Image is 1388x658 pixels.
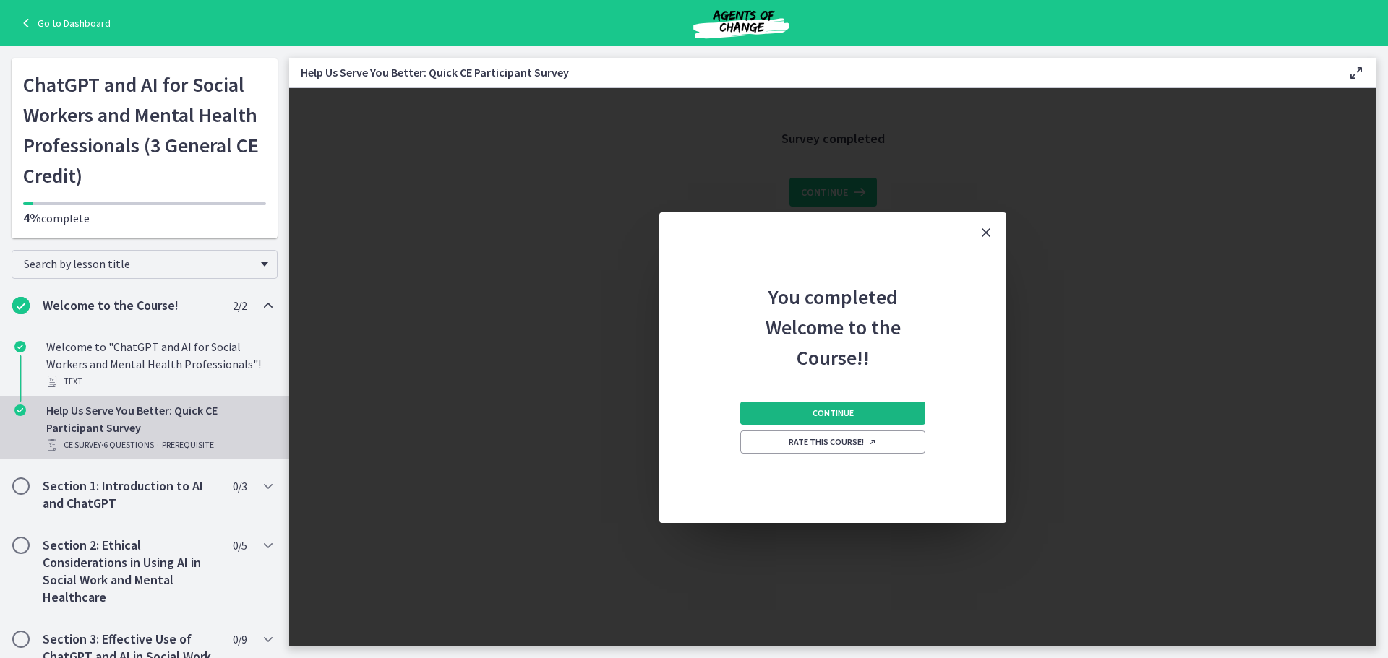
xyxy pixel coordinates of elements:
[46,338,272,390] div: Welcome to "ChatGPT and AI for Social Workers and Mental Health Professionals"!
[46,373,272,390] div: Text
[23,209,41,226] span: 4%
[23,209,266,227] p: complete
[737,253,928,373] h2: You completed Welcome to the Course!!
[162,436,214,454] span: PREREQUISITE
[789,436,877,448] span: Rate this course!
[24,256,254,271] span: Search by lesson title
[966,212,1006,253] button: Close
[813,407,854,419] span: Continue
[740,402,925,425] button: Continue
[12,250,278,279] div: Search by lesson title
[12,297,30,314] i: Completed
[43,537,219,606] h2: Section 2: Ethical Considerations in Using AI in Social Work and Mental Healthcare
[101,436,154,454] span: · 6 Questions
[17,14,111,32] a: Go to Dashboard
[14,341,26,352] i: Completed
[46,436,272,454] div: CE Survey
[233,477,247,495] span: 0 / 3
[740,430,925,454] a: Rate this course! Opens in a new window
[14,404,26,416] i: Completed
[43,297,219,314] h2: Welcome to the Course!
[46,402,272,454] div: Help Us Serve You Better: Quick CE Participant Survey
[301,64,1324,81] h3: Help Us Serve You Better: Quick CE Participant Survey
[233,631,247,648] span: 0 / 9
[654,6,828,40] img: Agents of Change
[868,438,877,446] i: Opens in a new window
[23,69,266,191] h1: ChatGPT and AI for Social Workers and Mental Health Professionals (3 General CE Credit)
[157,436,159,454] span: ·
[233,297,247,314] span: 2 / 2
[233,537,247,554] span: 0 / 5
[43,477,219,512] h2: Section 1: Introduction to AI and ChatGPT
